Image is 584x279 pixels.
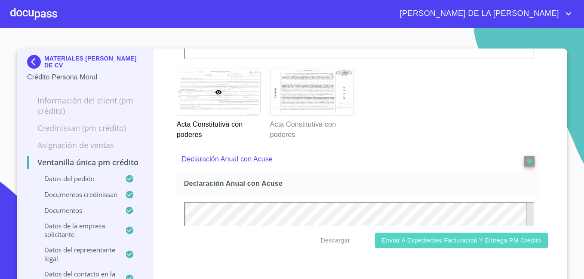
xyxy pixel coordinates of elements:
p: Acta Constitutiva con poderes [270,116,353,140]
p: Documentos [27,206,125,215]
p: Asignación de Ventas [27,140,143,150]
p: Declaración Anual con Acuse [182,154,499,164]
button: account of current user [393,7,574,21]
p: Datos del pedido [27,174,125,183]
p: Documentos CrediNissan [27,190,125,199]
button: Descargar [317,233,353,249]
button: Enviar a Expedientes Facturación y Entrega PM crédito [375,233,548,249]
p: Crédito Persona Moral [27,72,143,82]
span: Enviar a Expedientes Facturación y Entrega PM crédito [382,235,541,246]
span: Descargar [321,235,350,246]
p: Credinissan (PM crédito) [27,123,143,133]
p: MATERIALES [PERSON_NAME] DE CV [44,55,143,69]
p: Información del Client (PM crédito) [27,95,143,116]
p: Datos de la empresa solicitante [27,221,125,239]
p: Datos del representante legal [27,246,125,263]
span: [PERSON_NAME] DE LA [PERSON_NAME] [393,7,563,21]
button: reject [524,156,535,167]
img: Acta Constitutiva con poderes [270,69,353,116]
img: Docupass spot blue [27,55,44,69]
div: MATERIALES [PERSON_NAME] DE CV [27,55,143,72]
span: Declaración Anual con Acuse [184,179,536,188]
p: Ventanilla única PM crédito [27,157,143,167]
p: Acta Constitutiva con poderes [177,116,260,140]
